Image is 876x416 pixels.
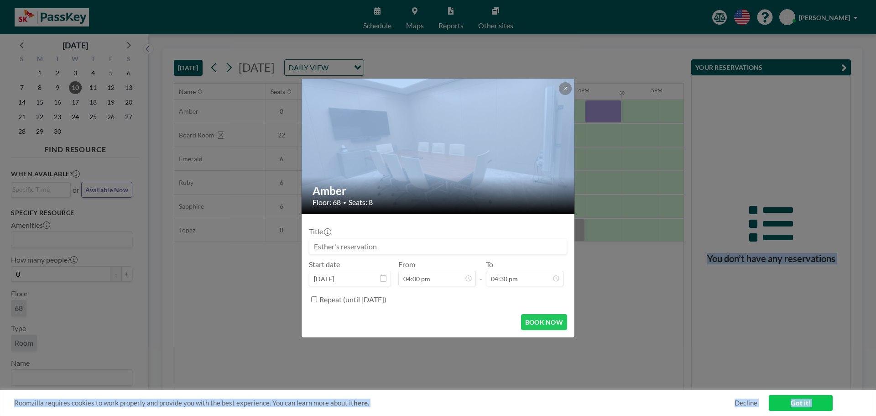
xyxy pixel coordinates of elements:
a: here. [354,399,369,407]
label: Repeat (until [DATE]) [319,295,386,304]
span: • [343,199,346,206]
img: 537.gif [302,63,575,230]
button: BOOK NOW [521,314,567,330]
label: Start date [309,260,340,269]
h2: Amber [313,184,564,198]
span: Seats: 8 [349,198,373,207]
label: From [398,260,415,269]
input: Esther's reservation [309,238,567,254]
span: - [480,263,482,283]
label: To [486,260,493,269]
span: Roomzilla requires cookies to work properly and provide you with the best experience. You can lea... [14,399,735,407]
span: Floor: 68 [313,198,341,207]
label: Title [309,227,330,236]
a: Decline [735,399,757,407]
a: Got it! [769,395,833,411]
